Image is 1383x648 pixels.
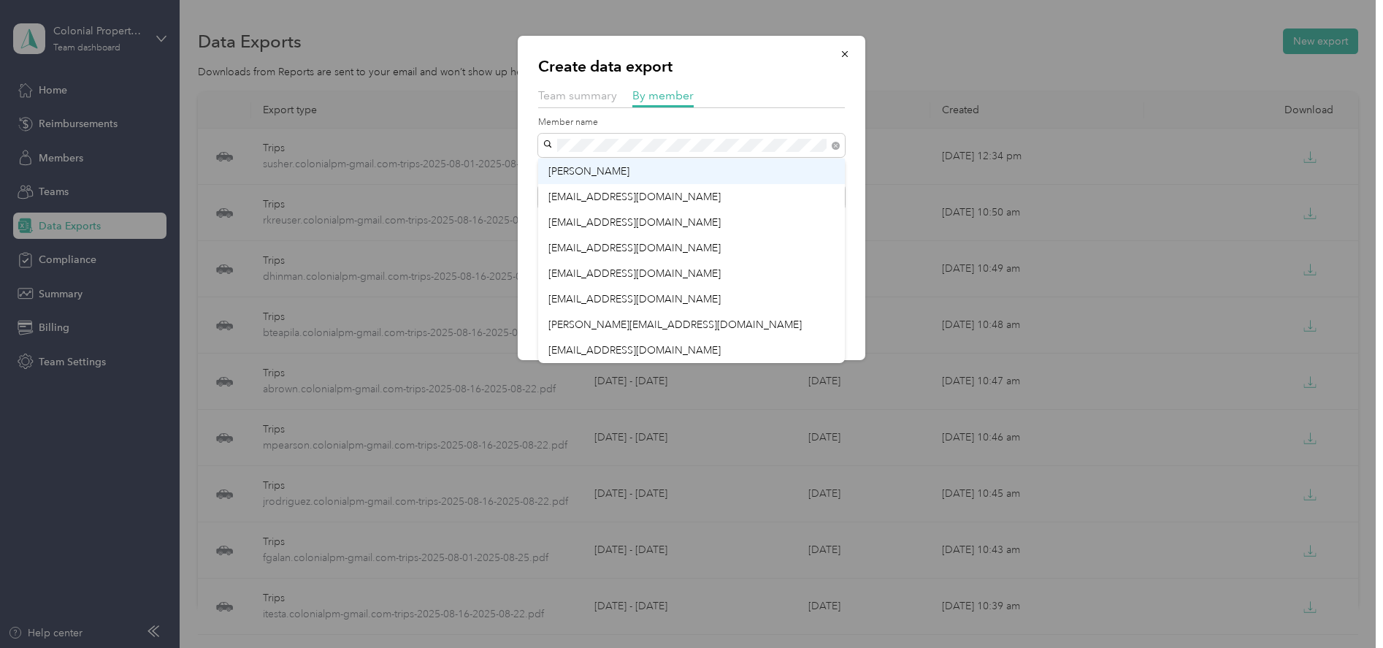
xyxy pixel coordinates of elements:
span: Team summary [538,88,617,102]
span: [PERSON_NAME][EMAIL_ADDRESS][DOMAIN_NAME] [548,319,802,331]
span: By member [632,88,694,102]
span: [EMAIL_ADDRESS][DOMAIN_NAME] [548,191,721,203]
span: [EMAIL_ADDRESS][DOMAIN_NAME] [548,267,721,280]
span: [EMAIL_ADDRESS][DOMAIN_NAME] [548,293,721,305]
label: Member name [538,116,845,129]
span: [EMAIL_ADDRESS][DOMAIN_NAME] [548,344,721,357]
span: [EMAIL_ADDRESS][DOMAIN_NAME] [548,216,721,229]
iframe: Everlance-gr Chat Button Frame [1301,566,1383,648]
span: [PERSON_NAME] [548,165,629,178]
span: [EMAIL_ADDRESS][DOMAIN_NAME] [548,242,721,254]
p: Create data export [538,56,845,77]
